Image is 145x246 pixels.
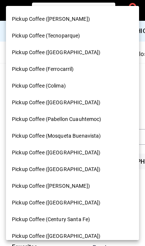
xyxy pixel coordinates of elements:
[12,132,101,140] span: Pickup Coffee (Mosqueta Buenavista)
[6,78,139,94] div: Pickup Coffee (Colima)
[12,82,66,90] span: Pickup Coffee (Colima)
[12,165,100,173] span: Pickup Coffee ([GEOGRAPHIC_DATA])
[6,161,139,178] div: Pickup Coffee ([GEOGRAPHIC_DATA])
[12,182,90,190] span: Pickup Coffee ([PERSON_NAME])
[6,178,139,194] div: Pickup Coffee ([PERSON_NAME])
[6,194,139,211] div: Pickup Coffee ([GEOGRAPHIC_DATA])
[6,61,139,78] div: Pickup Coffee (Ferrocarril)
[6,11,139,27] div: Pickup Coffee ([PERSON_NAME])
[6,144,139,161] div: Pickup Coffee ([GEOGRAPHIC_DATA])
[6,111,139,128] div: Pickup Coffee (Pabellon Cuauhtemoc)
[12,199,100,207] span: Pickup Coffee ([GEOGRAPHIC_DATA])
[6,27,139,44] div: Pickup Coffee (Tecnoparque)
[12,99,100,106] span: Pickup Coffee ([GEOGRAPHIC_DATA])
[12,149,100,157] span: Pickup Coffee ([GEOGRAPHIC_DATA])
[12,15,90,23] span: Pickup Coffee ([PERSON_NAME])
[12,216,90,223] span: Pickup Coffee (Century Santa Fe)
[6,228,139,245] div: Pickup Coffee ([GEOGRAPHIC_DATA])
[12,232,100,240] span: Pickup Coffee ([GEOGRAPHIC_DATA])
[12,65,74,73] span: Pickup Coffee (Ferrocarril)
[6,44,139,61] div: Pickup Coffee ([GEOGRAPHIC_DATA])
[12,49,100,56] span: Pickup Coffee ([GEOGRAPHIC_DATA])
[6,211,139,228] div: Pickup Coffee (Century Santa Fe)
[12,115,101,123] span: Pickup Coffee (Pabellon Cuauhtemoc)
[12,32,80,40] span: Pickup Coffee (Tecnoparque)
[6,94,139,111] div: Pickup Coffee ([GEOGRAPHIC_DATA])
[6,128,139,144] div: Pickup Coffee (Mosqueta Buenavista)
